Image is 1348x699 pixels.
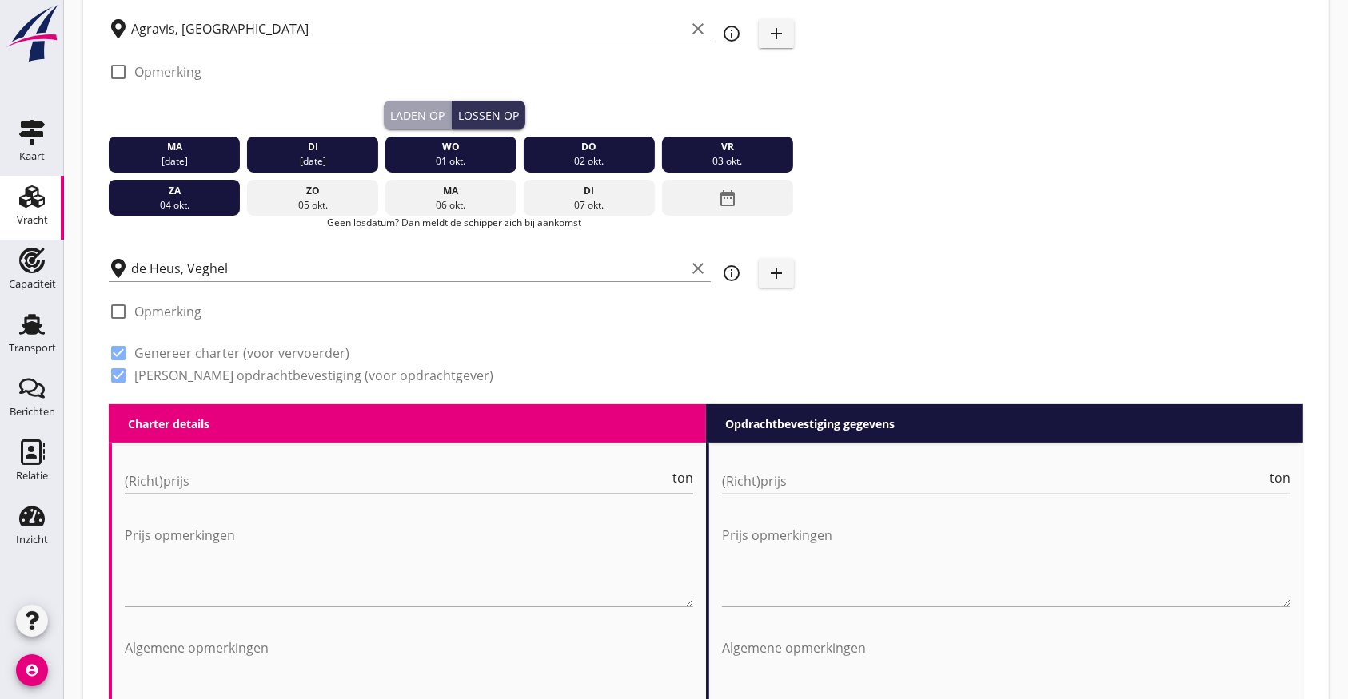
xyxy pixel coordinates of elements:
div: Berichten [10,407,55,417]
div: Kaart [19,151,45,161]
i: account_circle [16,654,48,686]
img: logo-small.a267ee39.svg [3,4,61,63]
div: [DATE] [113,154,237,169]
i: clear [688,259,708,278]
div: Transport [9,343,56,353]
input: Losplaats [131,256,685,281]
div: 02 okt. [528,154,652,169]
div: 03 okt. [666,154,790,169]
div: wo [389,140,513,154]
div: Vracht [17,215,48,225]
div: 01 okt. [389,154,513,169]
i: clear [688,19,708,38]
i: info_outline [722,264,741,283]
input: (Richt)prijs [125,468,669,494]
div: 05 okt. [251,198,375,212]
p: Geen losdatum? Dan meldt de schipper zich bij aankomst [109,216,800,230]
span: ton [672,471,693,484]
div: do [528,140,652,154]
textarea: Prijs opmerkingen [125,522,693,606]
textarea: Prijs opmerkingen [722,522,1290,606]
div: [DATE] [251,154,375,169]
div: 06 okt. [389,198,513,212]
div: vr [666,140,790,154]
i: add [767,264,786,283]
label: [PERSON_NAME] opdrachtbevestiging (voor opdrachtgever) [134,367,493,383]
div: Relatie [16,471,48,481]
button: Lossen op [452,101,525,129]
i: date_range [718,184,737,212]
label: Opmerking [134,304,201,320]
i: add [767,24,786,43]
span: ton [1270,471,1290,484]
div: di [251,140,375,154]
button: Laden op [384,101,452,129]
div: ma [113,140,237,154]
div: za [113,184,237,198]
input: Laadplaats [131,16,685,42]
div: Lossen op [458,107,519,124]
div: zo [251,184,375,198]
div: Laden op [390,107,445,124]
label: Genereer charter (voor vervoerder) [134,345,349,361]
label: Opmerking [134,64,201,80]
div: 07 okt. [528,198,652,212]
div: di [528,184,652,198]
div: Inzicht [16,534,48,545]
div: 04 okt. [113,198,237,212]
div: Capaciteit [9,279,56,289]
input: (Richt)prijs [722,468,1266,494]
div: ma [389,184,513,198]
i: info_outline [722,24,741,43]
